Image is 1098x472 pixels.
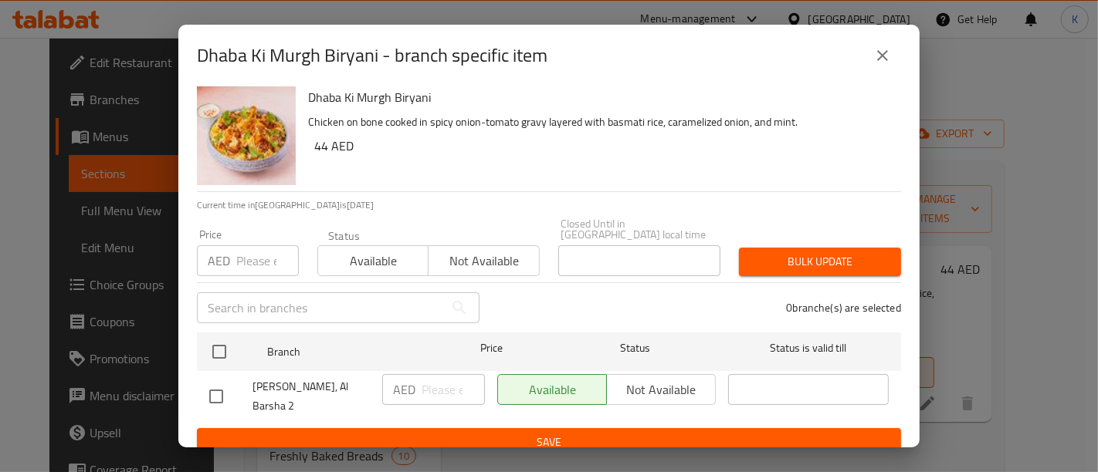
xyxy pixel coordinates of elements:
[236,245,299,276] input: Please enter price
[197,86,296,185] img: Dhaba Ki Murgh Biryani
[209,433,889,452] span: Save
[864,37,901,74] button: close
[314,135,889,157] h6: 44 AED
[440,339,543,358] span: Price
[555,339,716,358] span: Status
[308,86,889,108] h6: Dhaba Ki Murgh Biryani
[435,250,533,272] span: Not available
[786,300,901,315] p: 0 branche(s) are selected
[728,339,889,358] span: Status is valid till
[739,248,901,276] button: Bulk update
[197,43,547,68] h2: Dhaba Ki Murgh Biryani - branch specific item
[422,374,485,405] input: Please enter price
[252,377,370,416] span: [PERSON_NAME], Al Barsha 2
[317,245,429,276] button: Available
[428,245,539,276] button: Not available
[197,198,901,212] p: Current time in [GEOGRAPHIC_DATA] is [DATE]
[751,252,889,271] span: Bulk update
[324,250,422,272] span: Available
[197,292,444,323] input: Search in branches
[208,251,230,270] p: AED
[267,342,428,362] span: Branch
[393,380,415,399] p: AED
[197,428,901,457] button: Save
[308,113,889,132] p: Chicken on bone cooked in spicy onion-tomato gravy layered with basmati rice, caramelized onion, ...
